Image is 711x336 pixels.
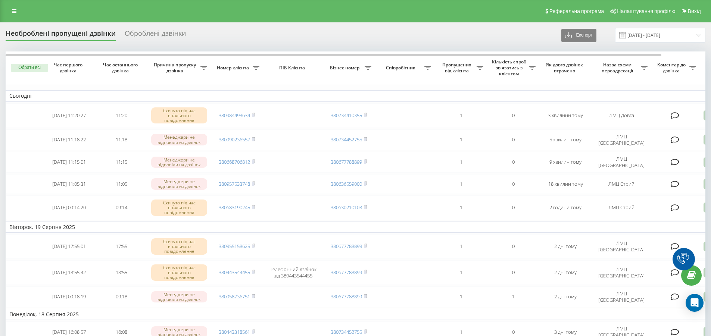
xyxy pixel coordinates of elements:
a: 380443318561 [219,329,250,335]
div: Оброблені дзвінки [125,29,186,41]
button: Експорт [561,29,596,42]
span: Як довго дзвінок втрачено [545,62,586,73]
div: Скинуто під час вітального повідомлення [151,238,207,255]
td: 2 години тому [539,195,592,220]
td: 1 [435,174,487,194]
td: Телефонний дзвінок від 380443544455 [263,260,323,285]
div: Скинуто під час вітального повідомлення [151,200,207,216]
div: Менеджери не відповіли на дзвінок [151,157,207,168]
span: Назва схеми переадресації [595,62,641,73]
td: 11:05 [95,174,147,194]
span: Коментар до дзвінка [655,62,689,73]
a: 380443544455 [219,269,250,276]
td: 0 [487,103,539,128]
td: [DATE] 11:05:31 [43,174,95,194]
span: Бізнес номер [327,65,365,71]
span: Налаштування профілю [617,8,675,14]
a: 380957533748 [219,180,250,187]
span: Причина пропуску дзвінка [151,62,200,73]
a: 380677788899 [331,269,362,276]
td: 0 [487,174,539,194]
span: Номер клієнта [215,65,253,71]
td: 2 дні тому [539,234,592,259]
td: [DATE] 09:14:20 [43,195,95,220]
a: 380734452755 [331,329,362,335]
span: ПІБ Клієнта [269,65,316,71]
td: 0 [487,234,539,259]
td: [DATE] 11:18:22 [43,129,95,150]
div: Менеджери не відповіли на дзвінок [151,134,207,145]
a: 380677788899 [331,243,362,249]
div: Open Intercom Messenger [686,294,704,312]
td: ЛМЦ [GEOGRAPHIC_DATA] [592,152,651,173]
td: [DATE] 17:55:01 [43,234,95,259]
td: 3 хвилини тому [539,103,592,128]
td: ЛМЦ Довга [592,103,651,128]
a: 380677788899 [331,158,362,165]
td: 09:14 [95,195,147,220]
div: Менеджери не відповіли на дзвінок [151,291,207,302]
td: 1 [435,195,487,220]
a: 380734452755 [331,136,362,143]
td: ЛМЦ Стрий [592,174,651,194]
a: 380955158625 [219,243,250,249]
td: 1 [435,129,487,150]
div: Менеджери не відповіли на дзвінок [151,178,207,189]
span: Співробітник [379,65,424,71]
a: 380990236557 [219,136,250,143]
td: 9 хвилин тому [539,152,592,173]
a: 380734410355 [331,112,362,119]
button: Обрати всі [11,64,48,72]
a: 380683190245 [219,204,250,211]
span: Кількість спроб зв'язатись з клієнтом [491,59,529,76]
td: 17:55 [95,234,147,259]
div: Скинуто під час вітального повідомлення [151,264,207,281]
span: Час першого дзвінка [49,62,89,73]
td: ЛМЦ Стрий [592,195,651,220]
a: 380668706812 [219,158,250,165]
div: Необроблені пропущені дзвінки [6,29,116,41]
span: Пропущених від клієнта [439,62,477,73]
a: 380958736751 [219,293,250,300]
td: [DATE] 11:15:01 [43,152,95,173]
td: 2 дні тому [539,260,592,285]
td: 09:18 [95,286,147,307]
td: 11:18 [95,129,147,150]
td: 11:20 [95,103,147,128]
td: 0 [487,195,539,220]
td: 1 [487,286,539,307]
td: 1 [435,260,487,285]
td: 0 [487,260,539,285]
a: 380984493634 [219,112,250,119]
td: ЛМЦ [GEOGRAPHIC_DATA] [592,129,651,150]
td: [DATE] 13:55:42 [43,260,95,285]
td: 2 дні тому [539,286,592,307]
span: Реферальна програма [549,8,604,14]
span: Вихід [688,8,701,14]
a: 380636559000 [331,180,362,187]
td: 0 [487,152,539,173]
td: 1 [435,103,487,128]
a: 380630210103 [331,204,362,211]
div: Скинуто під час вітального повідомлення [151,107,207,124]
td: 0 [487,129,539,150]
td: 1 [435,152,487,173]
td: ЛМЦ [GEOGRAPHIC_DATA] [592,260,651,285]
td: 5 хвилин тому [539,129,592,150]
span: Час останнього дзвінка [101,62,141,73]
td: 18 хвилин тому [539,174,592,194]
a: 380677788899 [331,293,362,300]
td: ЛМЦ [GEOGRAPHIC_DATA] [592,234,651,259]
td: ЛМЦ [GEOGRAPHIC_DATA] [592,286,651,307]
td: 1 [435,286,487,307]
td: 13:55 [95,260,147,285]
td: 1 [435,234,487,259]
td: [DATE] 09:18:19 [43,286,95,307]
td: [DATE] 11:20:27 [43,103,95,128]
td: 11:15 [95,152,147,173]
